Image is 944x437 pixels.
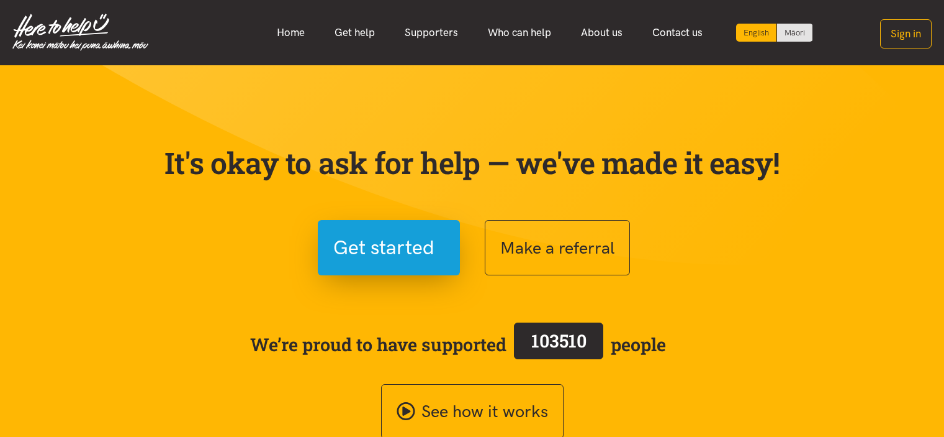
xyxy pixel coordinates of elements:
a: Contact us [637,19,717,46]
div: Language toggle [736,24,813,42]
a: Who can help [473,19,566,46]
img: Home [12,14,148,51]
span: 103510 [531,329,587,352]
span: Get started [333,232,434,264]
a: Home [262,19,320,46]
button: Make a referral [485,220,630,275]
a: Get help [320,19,390,46]
a: 103510 [506,320,611,369]
span: We’re proud to have supported people [250,320,666,369]
div: Current language [736,24,777,42]
a: About us [566,19,637,46]
a: Supporters [390,19,473,46]
a: Switch to Te Reo Māori [777,24,812,42]
button: Sign in [880,19,932,48]
p: It's okay to ask for help — we've made it easy! [162,145,783,181]
button: Get started [318,220,460,275]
